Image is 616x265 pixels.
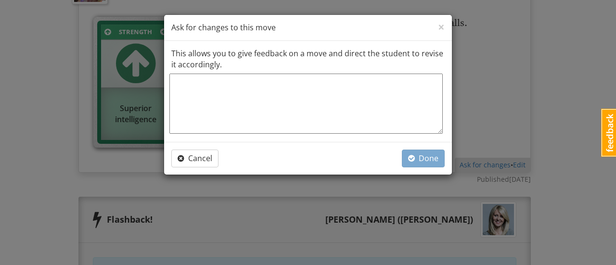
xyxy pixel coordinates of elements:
[164,15,452,41] div: Ask for changes to this move
[171,48,445,70] p: This allows you to give feedback on a move and direct the student to revise it accordingly.
[402,150,445,167] button: Done
[178,153,212,164] span: Cancel
[438,19,445,35] span: ×
[408,153,438,164] span: Done
[171,150,218,167] button: Cancel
